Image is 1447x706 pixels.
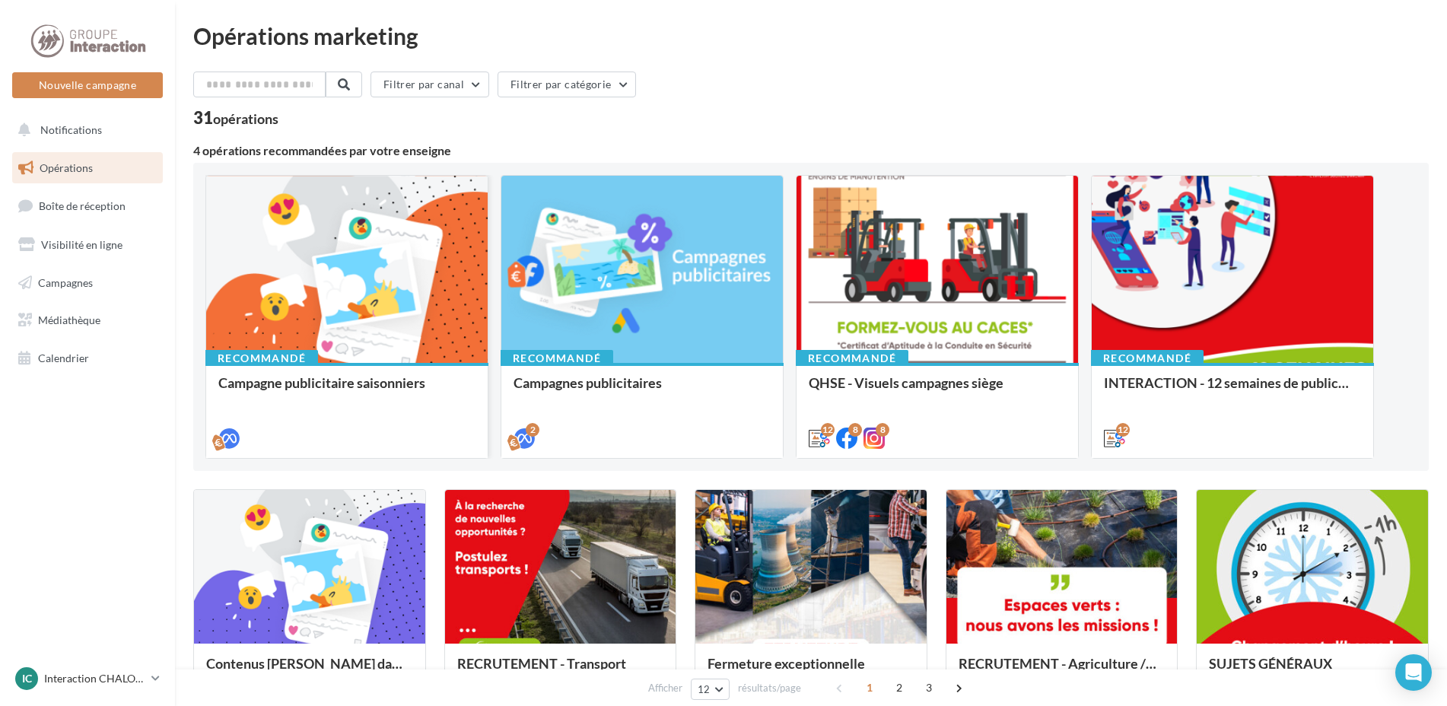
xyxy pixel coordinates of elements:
[457,656,664,686] div: RECRUTEMENT - Transport
[193,110,278,126] div: 31
[514,375,771,405] div: Campagnes publicitaires
[38,313,100,326] span: Médiathèque
[193,145,1429,157] div: 4 opérations recommandées par votre enseigne
[9,152,166,184] a: Opérations
[1116,423,1130,437] div: 12
[691,679,730,700] button: 12
[38,351,89,364] span: Calendrier
[205,350,318,367] div: Recommandé
[698,683,711,695] span: 12
[9,267,166,299] a: Campagnes
[738,681,801,695] span: résultats/page
[9,189,166,222] a: Boîte de réception
[809,375,1066,405] div: QHSE - Visuels campagnes siège
[218,375,475,405] div: Campagne publicitaire saisonniers
[857,676,882,700] span: 1
[876,423,889,437] div: 8
[1395,654,1432,691] div: Open Intercom Messenger
[9,229,166,261] a: Visibilité en ligne
[41,238,122,251] span: Visibilité en ligne
[887,676,911,700] span: 2
[38,275,93,288] span: Campagnes
[44,671,145,686] p: Interaction CHALONS EN [GEOGRAPHIC_DATA]
[40,161,93,174] span: Opérations
[9,114,160,146] button: Notifications
[39,199,126,212] span: Boîte de réception
[9,342,166,374] a: Calendrier
[12,72,163,98] button: Nouvelle campagne
[40,123,102,136] span: Notifications
[1104,375,1361,405] div: INTERACTION - 12 semaines de publication
[848,423,862,437] div: 8
[708,656,914,686] div: Fermeture exceptionnelle
[821,423,835,437] div: 12
[213,112,278,126] div: opérations
[22,671,32,686] span: IC
[959,656,1166,686] div: RECRUTEMENT - Agriculture / Espaces verts
[206,656,413,686] div: Contenus [PERSON_NAME] dans un esprit estival
[526,423,539,437] div: 2
[370,72,489,97] button: Filtrer par canal
[1209,656,1416,686] div: SUJETS GÉNÉRAUX
[917,676,941,700] span: 3
[501,350,613,367] div: Recommandé
[12,664,163,693] a: IC Interaction CHALONS EN [GEOGRAPHIC_DATA]
[9,304,166,336] a: Médiathèque
[796,350,908,367] div: Recommandé
[498,72,636,97] button: Filtrer par catégorie
[1091,350,1204,367] div: Recommandé
[193,24,1429,47] div: Opérations marketing
[648,681,682,695] span: Afficher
